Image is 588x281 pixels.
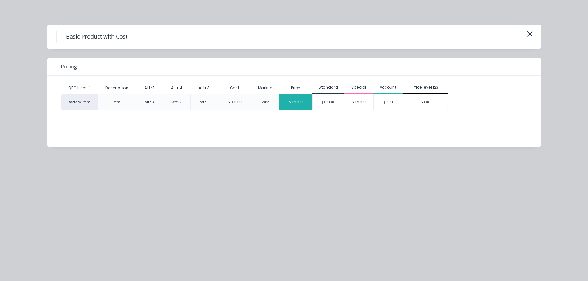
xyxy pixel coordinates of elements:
div: Price [279,82,313,94]
div: 20% [262,99,269,105]
div: attr 1 [200,99,209,105]
div: $120.00 [279,94,313,110]
div: Attr 1 [140,80,159,96]
div: Cost [218,82,252,94]
div: factory_item [61,94,98,110]
div: test [114,99,120,105]
div: attr 3 [145,99,154,105]
div: Description [100,80,133,96]
div: Price level 123 [403,85,448,90]
div: $0.00 [374,94,403,110]
div: $0.00 [403,94,448,110]
div: Standard [312,85,344,90]
div: attr 2 [172,99,181,105]
div: Attr 3 [194,80,215,96]
div: Account [373,85,403,90]
div: $130.00 [344,94,373,110]
h4: Basic Product with Cost [56,31,137,43]
div: Special [344,85,373,90]
div: QBO Item # [61,82,98,94]
div: Markup [252,82,279,94]
div: Attr 4 [166,80,187,96]
div: $100.00 [313,94,344,110]
div: $100.00 [228,99,242,105]
span: Pricing [61,63,77,70]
